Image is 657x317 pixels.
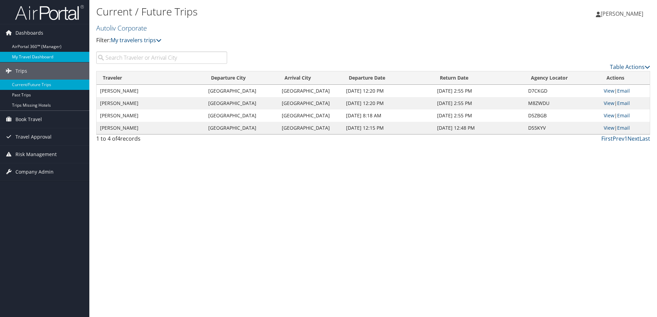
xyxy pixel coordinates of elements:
th: Arrival City: activate to sort column ascending [278,71,343,85]
span: [PERSON_NAME] [601,10,643,17]
span: Dashboards [15,24,43,42]
p: Filter: [96,36,466,45]
td: D5ZBGB [525,109,601,122]
td: [GEOGRAPHIC_DATA] [278,122,343,134]
td: [GEOGRAPHIC_DATA] [205,109,278,122]
th: Agency Locator: activate to sort column ascending [525,71,601,85]
span: Book Travel [15,111,42,128]
td: [DATE] 2:55 PM [434,109,525,122]
td: [PERSON_NAME] [97,97,205,109]
td: [PERSON_NAME] [97,122,205,134]
img: airportal-logo.png [15,4,84,21]
h1: Current / Future Trips [96,4,466,19]
td: | [600,97,650,109]
td: [PERSON_NAME] [97,85,205,97]
a: Email [617,87,630,94]
td: | [600,109,650,122]
div: 1 to 4 of records [96,134,227,146]
td: D55KYV [525,122,601,134]
td: [DATE] 12:15 PM [343,122,434,134]
th: Traveler: activate to sort column ascending [97,71,205,85]
a: Prev [613,135,624,142]
a: Next [627,135,639,142]
td: [DATE] 12:20 PM [343,97,434,109]
th: Return Date: activate to sort column ascending [434,71,525,85]
span: Company Admin [15,163,54,180]
a: First [601,135,613,142]
td: [GEOGRAPHIC_DATA] [205,97,278,109]
td: [DATE] 2:55 PM [434,97,525,109]
a: My travelers trips [111,36,162,44]
td: [DATE] 12:20 PM [343,85,434,97]
span: Travel Approval [15,128,52,145]
span: Risk Management [15,146,57,163]
a: Email [617,125,630,131]
td: D7CKGD [525,85,601,97]
a: View [604,87,614,94]
th: Actions [600,71,650,85]
td: [DATE] 12:48 PM [434,122,525,134]
a: [PERSON_NAME] [596,3,650,24]
span: Trips [15,62,27,80]
a: View [604,112,614,119]
a: Last [639,135,650,142]
td: [GEOGRAPHIC_DATA] [205,85,278,97]
td: | [600,122,650,134]
td: [GEOGRAPHIC_DATA] [278,109,343,122]
a: Email [617,100,630,106]
td: M8ZWDU [525,97,601,109]
th: Departure City: activate to sort column ascending [205,71,278,85]
a: Autoliv Corporate [96,23,149,33]
a: View [604,100,614,106]
td: [DATE] 2:55 PM [434,85,525,97]
a: View [604,125,614,131]
input: Search Traveler or Arrival City [96,51,227,64]
td: [GEOGRAPHIC_DATA] [278,85,343,97]
a: Email [617,112,630,119]
span: 4 [117,135,120,142]
th: Departure Date: activate to sort column descending [343,71,434,85]
td: [GEOGRAPHIC_DATA] [205,122,278,134]
td: | [600,85,650,97]
td: [DATE] 8:18 AM [343,109,434,122]
td: [GEOGRAPHIC_DATA] [278,97,343,109]
a: 1 [624,135,627,142]
a: Table Actions [610,63,650,71]
td: [PERSON_NAME] [97,109,205,122]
